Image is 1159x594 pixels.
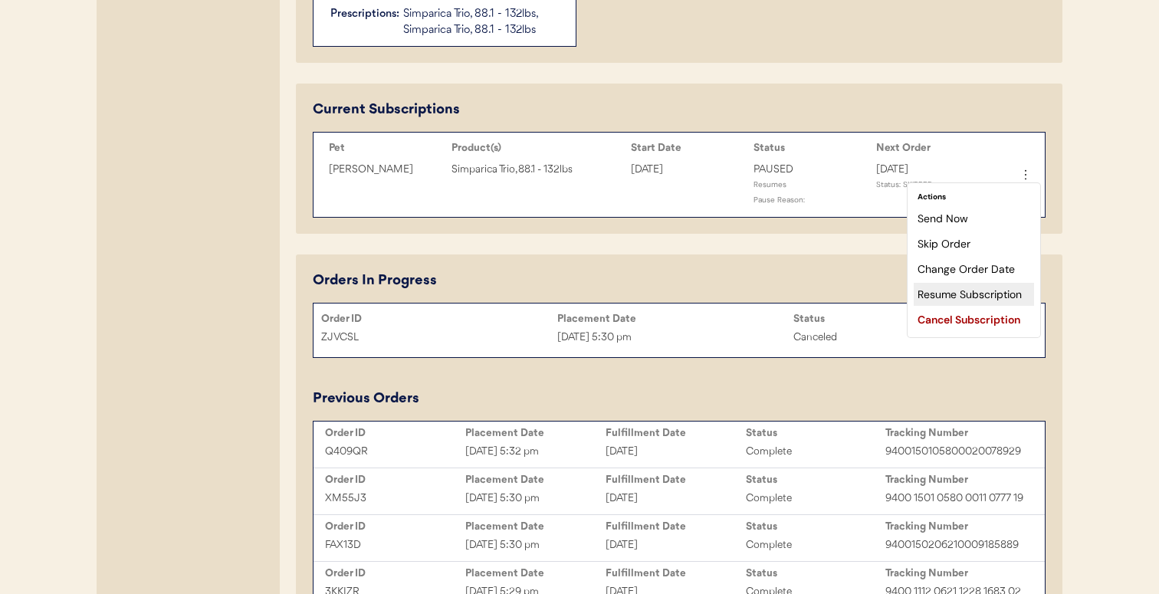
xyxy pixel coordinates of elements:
[793,313,1029,325] div: Status
[606,443,746,461] div: [DATE]
[325,427,465,439] div: Order ID
[746,443,886,461] div: Complete
[631,142,746,154] div: Start Date
[746,427,886,439] div: Status
[606,567,746,579] div: Fulfillment Date
[451,161,623,179] div: Simparica Trio, 88.1 - 132lbs
[325,474,465,486] div: Order ID
[606,520,746,533] div: Fulfillment Date
[557,313,793,325] div: Placement Date
[606,427,746,439] div: Fulfillment Date
[746,537,886,554] div: Complete
[914,283,1034,306] div: Resume Subscription
[325,490,465,507] div: XM55J3
[465,443,606,461] div: [DATE] 5:32 pm
[885,520,1026,533] div: Tracking Number
[313,389,419,409] div: Previous Orders
[313,271,437,291] div: Orders In Progress
[885,490,1026,507] div: 9400 1501 0580 0011 0777 19
[313,100,460,120] div: Current Subscriptions
[746,490,886,507] div: Complete
[606,490,746,507] div: [DATE]
[876,179,991,194] div: Status: SKIPPED
[325,520,465,533] div: Order ID
[465,537,606,554] div: [DATE] 5:30 pm
[321,329,557,346] div: ZJVCSL
[325,537,465,554] div: FAX13D
[885,427,1026,439] div: Tracking Number
[557,329,793,346] div: [DATE] 5:30 pm
[451,142,623,154] div: Product(s)
[754,179,868,194] div: Resumes
[325,567,465,579] div: Order ID
[746,567,886,579] div: Status
[793,329,1029,346] div: Canceled
[885,537,1026,554] div: 9400150206210009185889
[329,161,444,179] div: [PERSON_NAME]
[885,443,1026,461] div: 9400150105800020078929
[754,161,868,179] div: PAUSED
[914,308,1034,331] div: Cancel Subscription
[325,443,465,461] div: Q409QR
[876,161,991,179] div: [DATE]
[885,474,1026,486] div: Tracking Number
[321,313,557,325] div: Order ID
[606,537,746,554] div: [DATE]
[914,258,1034,281] div: Change Order Date
[465,474,606,486] div: Placement Date
[914,207,1034,230] div: Send Now
[885,567,1026,579] div: Tracking Number
[914,189,1034,205] div: Actions
[465,427,606,439] div: Placement Date
[330,6,399,22] div: Prescriptions:
[754,194,868,209] div: Pause Reason:
[403,6,560,38] div: Simparica Trio, 88.1 - 132lbs, Simparica Trio, 88.1 - 132lbs
[329,142,444,154] div: Pet
[465,490,606,507] div: [DATE] 5:30 pm
[631,161,746,179] div: [DATE]
[914,232,1034,255] div: Skip Order
[876,142,991,154] div: Next Order
[465,567,606,579] div: Placement Date
[465,520,606,533] div: Placement Date
[746,474,886,486] div: Status
[746,520,886,533] div: Status
[606,474,746,486] div: Fulfillment Date
[754,142,868,154] div: Status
